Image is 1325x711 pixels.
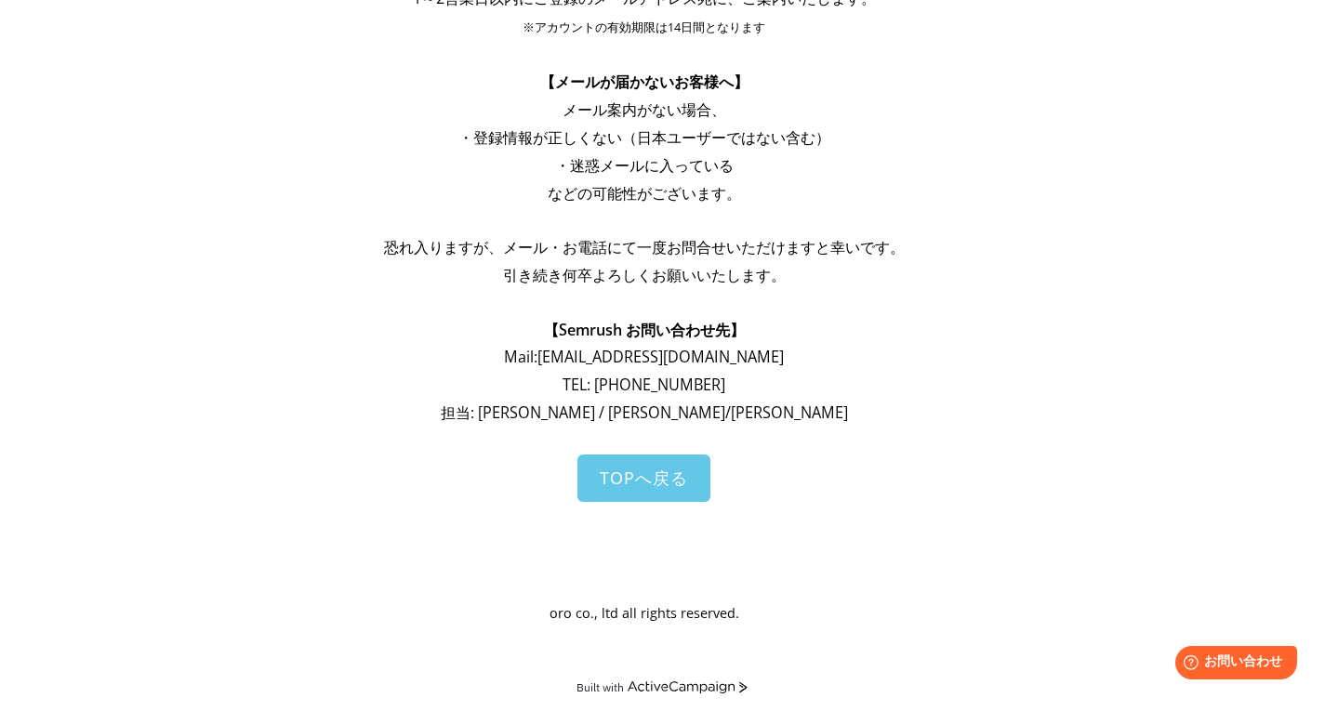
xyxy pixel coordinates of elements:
[563,99,726,120] span: メール案内がない場合、
[1159,639,1305,691] iframe: Help widget launcher
[563,375,725,395] span: TEL: [PHONE_NUMBER]
[600,467,688,489] span: TOPへ戻る
[550,604,739,622] span: oro co., ltd all rights reserved.
[441,402,848,423] span: 担当: [PERSON_NAME] / [PERSON_NAME]/[PERSON_NAME]
[503,265,786,285] span: 引き続き何卒よろしくお願いいたします。
[458,127,830,148] span: ・登録情報が正しくない（日本ユーザーではない含む）
[540,72,749,92] span: 【メールが届かないお客様へ】
[384,237,905,257] span: 恐れ入りますが、メール・お電話にて一度お問合せいただけますと幸いです。
[504,347,784,367] span: Mail: [EMAIL_ADDRESS][DOMAIN_NAME]
[555,155,734,176] span: ・迷惑メールに入っている
[523,20,765,35] span: ※アカウントの有効期限は14日間となります
[577,454,710,502] a: TOPへ戻る
[548,183,741,204] span: などの可能性がございます。
[544,320,745,340] span: 【Semrush お問い合わせ先】
[576,680,624,694] div: Built with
